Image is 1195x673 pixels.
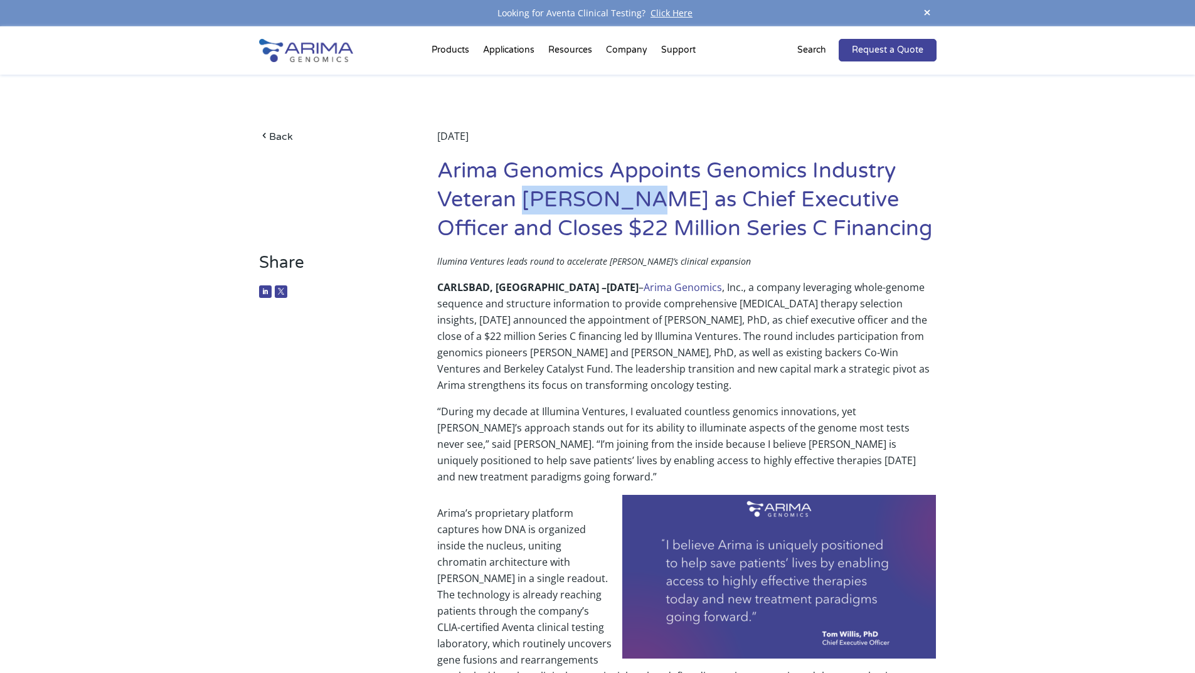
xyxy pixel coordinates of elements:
h1: Arima Genomics Appoints Genomics Industry Veteran [PERSON_NAME] as Chief Executive Officer and Cl... [437,157,936,253]
b: CARLSBAD, [GEOGRAPHIC_DATA] – [437,280,607,294]
h3: Share [259,253,400,282]
img: Tom Wilis CEO Quote [622,495,936,659]
span: llumina Ventures leads round to accelerate [PERSON_NAME]’s clinical expansion [437,255,751,267]
div: Looking for Aventa Clinical Testing? [259,5,937,21]
div: [DATE] [437,128,936,157]
a: Click Here [645,7,698,19]
p: Search [797,42,826,58]
a: Request a Quote [839,39,937,61]
p: – , Inc., a company leveraging whole-genome sequence and structure information to provide compreh... [437,279,936,403]
p: “During my decade at Illumina Ventures, I evaluated countless genomics innovations, yet [PERSON_N... [437,403,936,495]
img: Arima-Genomics-logo [259,39,353,62]
b: [DATE] [607,280,639,294]
a: Back [259,128,400,145]
a: Arima Genomics [644,280,722,294]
